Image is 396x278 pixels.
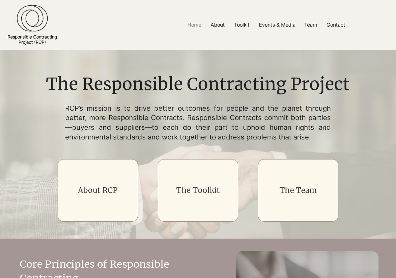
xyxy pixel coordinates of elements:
[280,185,317,195] a: The Team
[78,185,118,195] a: About RCP
[301,18,320,32] p: Team
[254,18,300,32] a: Events & Media
[229,18,254,32] a: Toolkit
[41,73,354,96] h1: The Responsible Contracting Project
[183,18,206,32] a: Home
[231,18,253,32] p: Toolkit
[65,104,331,142] p: RCP’s mission is to drive better outcomes for people and the planet through better, more Responsi...
[322,18,350,32] a: Contact
[184,18,204,32] p: Home
[8,34,57,45] a: Responsible ContractingProject (RCP)
[176,185,220,195] a: The Toolkit
[208,18,228,32] p: About
[323,18,348,32] p: Contact
[206,18,229,32] a: About
[136,18,396,32] nav: Site
[300,18,322,32] a: Team
[256,18,299,32] p: Events & Media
